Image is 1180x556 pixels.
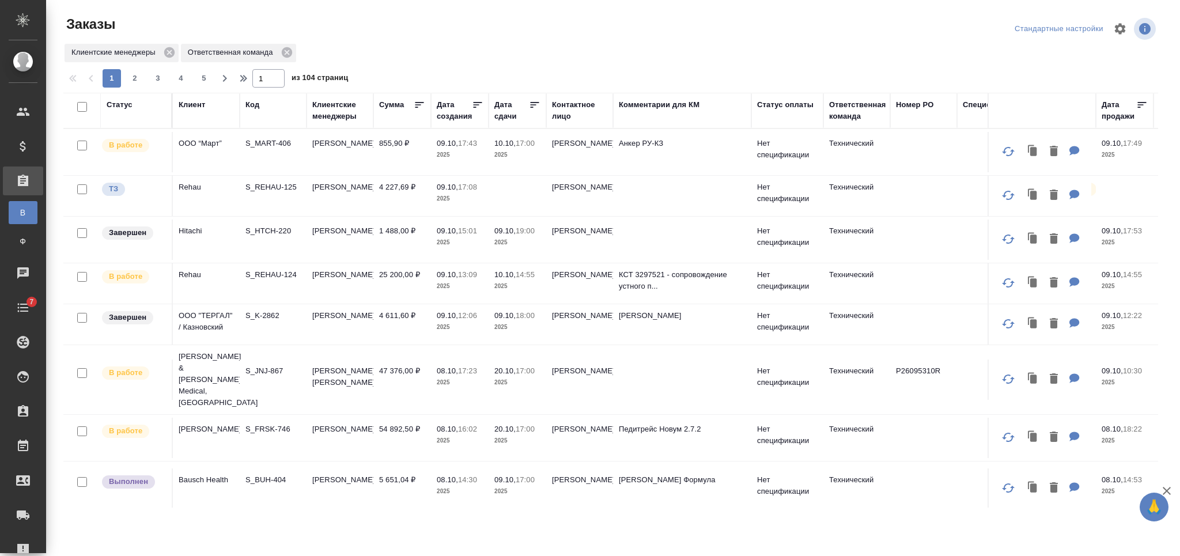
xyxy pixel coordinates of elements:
a: 7 [3,293,43,322]
p: 2025 [437,435,483,447]
span: из 104 страниц [292,71,348,88]
p: 17:00 [516,366,535,375]
div: Выставляет ПМ после принятия заказа от КМа [101,423,166,439]
button: 3 [149,69,167,88]
button: Клонировать [1022,271,1044,295]
div: Выставляет ПМ после принятия заказа от КМа [101,269,166,285]
p: В работе [109,425,142,437]
button: 🙏 [1140,493,1168,521]
div: Дата создания [437,99,472,122]
div: Комментарии для КМ [619,99,699,111]
div: Клиентские менеджеры [312,99,368,122]
td: 4 611,60 ₽ [373,304,431,345]
p: Завершен [109,227,146,239]
td: [PERSON_NAME] [307,263,373,304]
p: 08.10, [437,425,458,433]
td: [PERSON_NAME] [307,220,373,260]
span: Настроить таблицу [1106,15,1134,43]
p: 09.10, [1102,366,1123,375]
button: Удалить [1044,476,1064,500]
p: 20.10, [494,366,516,375]
button: Удалить [1044,184,1064,207]
p: 2025 [1102,281,1148,292]
p: Ответственная команда [188,47,277,58]
p: S_REHAU-124 [245,269,301,281]
td: [PERSON_NAME] [546,176,613,216]
td: 25 200,00 ₽ [373,263,431,304]
span: 7 [22,296,40,308]
td: 4 227,69 ₽ [373,176,431,216]
button: 5 [195,69,213,88]
p: 09.10, [437,311,458,320]
td: P26095310R [890,360,957,400]
p: ТЗ [109,183,118,195]
div: Выставляет КМ при направлении счета или после выполнения всех работ/сдачи заказа клиенту. Окончат... [101,225,166,241]
span: 4 [172,73,190,84]
td: Нет спецификации [751,304,823,345]
p: 09.10, [1102,270,1123,279]
p: 2025 [437,193,483,205]
p: 09.10, [1102,311,1123,320]
p: S_MART-406 [245,138,301,149]
p: 08.10, [437,366,458,375]
div: Спецификация [963,99,1020,111]
td: [PERSON_NAME] [307,304,373,345]
p: 2025 [1102,322,1148,333]
button: Клонировать [1022,140,1044,164]
td: 1 488,00 ₽ [373,220,431,260]
p: 2025 [437,281,483,292]
p: 10:30 [1123,366,1142,375]
p: 14:53 [1123,475,1142,484]
p: 12:22 [1123,311,1142,320]
td: [PERSON_NAME] [307,176,373,216]
p: В работе [109,367,142,379]
td: [PERSON_NAME] [546,132,613,172]
div: Сумма [379,99,404,111]
p: [PERSON_NAME] Формула [619,474,746,486]
td: 5 651,04 ₽ [373,468,431,509]
button: Для КМ: Булаев Олег [1064,312,1086,336]
button: Клонировать [1022,312,1044,336]
td: [PERSON_NAME] [546,263,613,304]
td: Нет спецификации [751,220,823,260]
button: Для КМ: Анти Ангин Формула [1064,476,1086,500]
p: ООО "ТЕРГАЛ" / Казновский [179,310,234,333]
button: 4 [172,69,190,88]
button: Обновить [994,181,1022,209]
p: 17:00 [516,425,535,433]
div: Дата продажи [1102,99,1136,122]
p: 18:00 [516,311,535,320]
p: 20.10, [494,425,516,433]
p: 09.10, [1102,226,1123,235]
p: Hitachi [179,225,234,237]
button: Клонировать [1022,426,1044,449]
td: 855,90 ₽ [373,132,431,172]
button: Удалить [1044,271,1064,295]
td: [PERSON_NAME] [546,360,613,400]
p: S_BUH-404 [245,474,301,486]
p: 14:55 [1123,270,1142,279]
div: Номер PO [896,99,933,111]
td: [PERSON_NAME] [546,418,613,458]
p: 2025 [1102,435,1148,447]
p: 2025 [494,149,540,161]
td: Технический [823,176,890,216]
p: 2025 [1102,237,1148,248]
td: Технический [823,360,890,400]
p: В работе [109,271,142,282]
span: Ф [14,236,32,247]
p: S_HTCH-220 [245,225,301,237]
div: Дата сдачи [494,99,529,122]
p: 17:08 [458,183,477,191]
p: 17:49 [1123,139,1142,147]
p: 17:00 [516,139,535,147]
p: 12:06 [458,311,477,320]
td: [PERSON_NAME] [546,468,613,509]
button: Клонировать [1022,228,1044,251]
p: 14:30 [458,475,477,484]
button: Для КМ: Анкер РУ-КЗ [1064,140,1086,164]
p: 09.10, [1102,139,1123,147]
p: 2025 [494,237,540,248]
td: [PERSON_NAME] [307,468,373,509]
p: S_REHAU-125 [245,181,301,193]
